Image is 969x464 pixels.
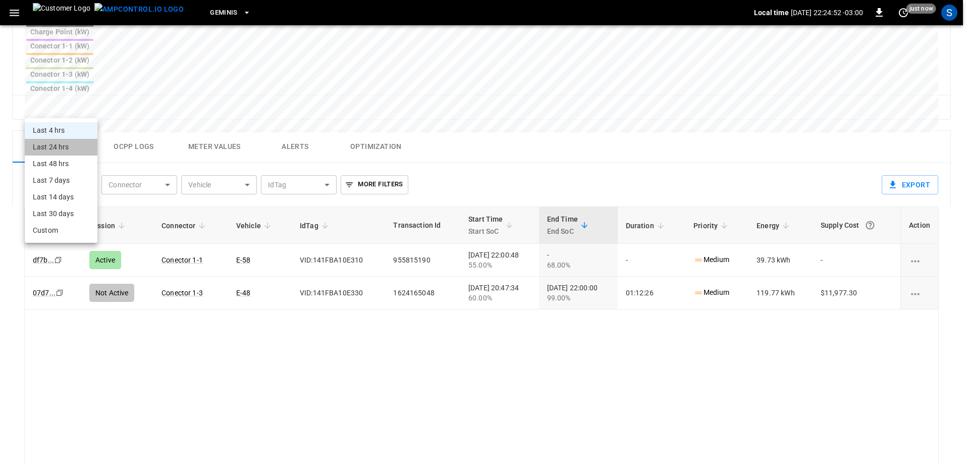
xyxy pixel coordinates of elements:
li: Last 7 days [25,172,97,189]
li: Last 24 hrs [25,139,97,156]
li: Last 48 hrs [25,156,97,172]
li: Custom [25,222,97,239]
li: Last 4 hrs [25,122,97,139]
li: Last 30 days [25,205,97,222]
li: Last 14 days [25,189,97,205]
